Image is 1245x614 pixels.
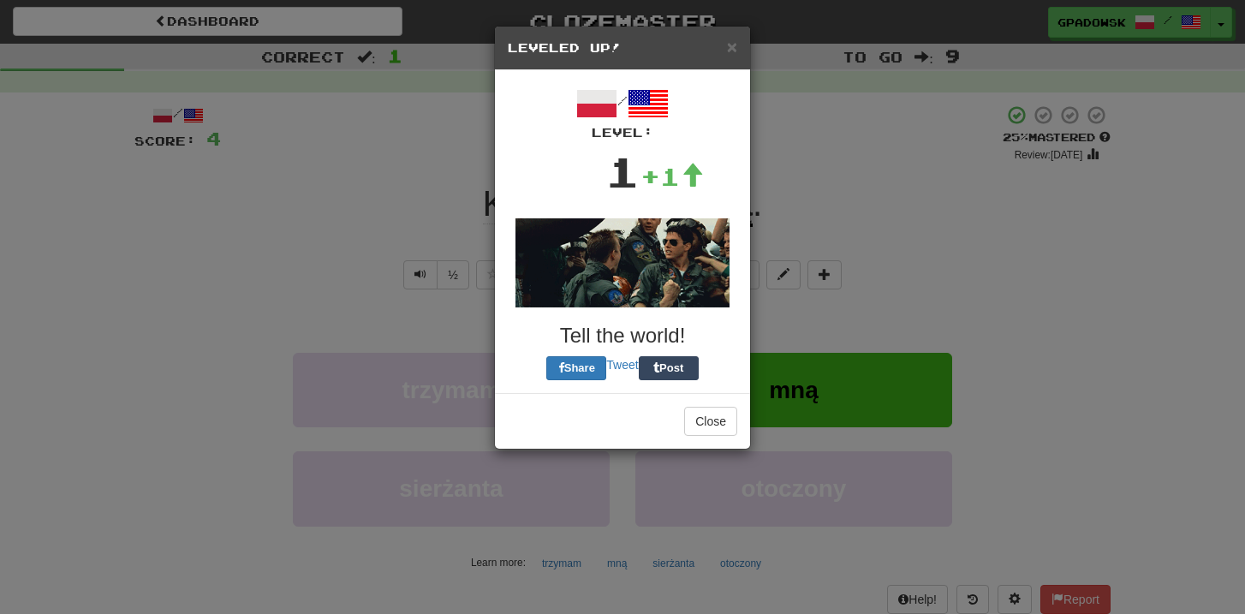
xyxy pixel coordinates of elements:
[508,325,737,347] h3: Tell the world!
[605,141,640,201] div: 1
[727,38,737,56] button: Close
[639,356,699,380] button: Post
[515,218,730,307] img: topgun-769e91374289d1a7cee4bdcce2229f64f1fa97f7cbbef9a35b896cb17c9c8419.gif
[640,159,704,194] div: +1
[727,37,737,57] span: ×
[546,356,606,380] button: Share
[508,83,737,141] div: /
[508,124,737,141] div: Level:
[508,39,737,57] h5: Leveled Up!
[606,358,638,372] a: Tweet
[684,407,737,436] button: Close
